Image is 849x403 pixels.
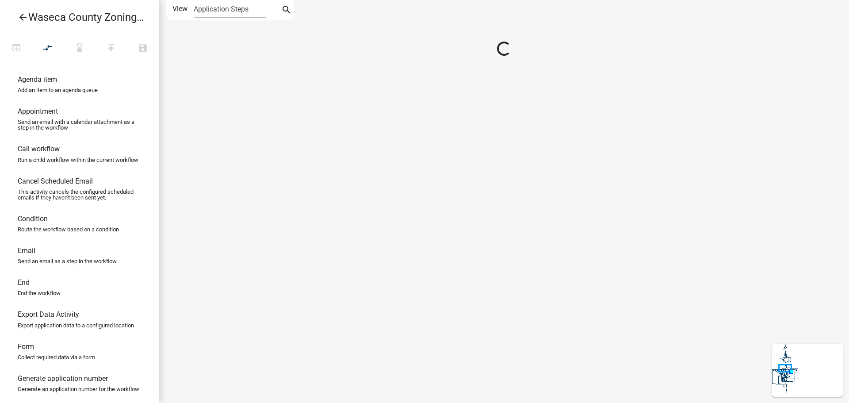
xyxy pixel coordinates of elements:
h6: Form [18,342,34,351]
a: Waseca County Zoning Permit Application [7,7,145,27]
i: publish [106,42,116,55]
button: Auto Layout [32,39,64,58]
p: Add an item to an agenda queue [18,87,98,93]
p: Generate an application number for the workflow [18,386,139,392]
i: hourglass_bottom [74,42,85,55]
h6: Export Data Activity [18,310,79,319]
h6: Agenda item [18,75,57,84]
h6: Cancel Scheduled Email [18,177,93,185]
div: Workflow actions [0,39,159,60]
i: search [281,4,292,17]
h6: Call workflow [18,145,60,153]
h6: Appointment [18,107,58,115]
i: arrow_back [18,12,28,24]
button: Validating Workflow [64,39,96,58]
h6: Generate application number [18,374,108,383]
h6: Condition [18,215,48,223]
button: Test Workflow [0,39,32,58]
button: Publish [95,39,127,58]
button: Save [127,39,159,58]
p: Export application data to a configured location [18,322,134,328]
p: Collect required data via a form [18,354,95,360]
i: compare_arrows [43,42,54,55]
i: open_in_browser [11,42,22,55]
p: Send an email with a calendar attachment as a step in the workflow [18,119,141,130]
i: save [138,42,148,55]
p: Send an email as a step in the workflow [18,258,117,264]
p: Route the workflow based on a condition [18,226,119,232]
p: This activity cancels the configured scheduled emails if they haven't been sent yet. [18,189,141,200]
p: Run a child workflow within the current workflow [18,157,138,163]
p: End the workflow [18,290,61,296]
h6: Email [18,246,35,255]
button: search [279,4,294,18]
h6: End [18,278,30,287]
